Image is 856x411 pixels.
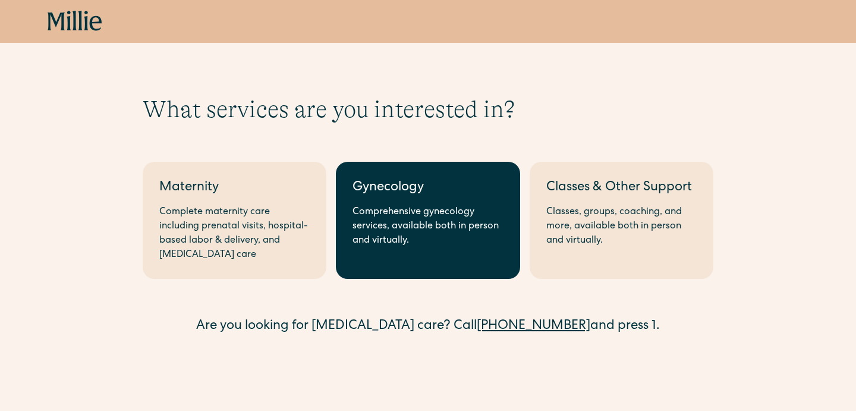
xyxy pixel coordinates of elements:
div: Complete maternity care including prenatal visits, hospital-based labor & delivery, and [MEDICAL_... [159,205,310,262]
div: Classes & Other Support [546,178,697,198]
div: Maternity [159,178,310,198]
div: Classes, groups, coaching, and more, available both in person and virtually. [546,205,697,248]
a: Classes & Other SupportClasses, groups, coaching, and more, available both in person and virtually. [530,162,713,279]
div: Comprehensive gynecology services, available both in person and virtually. [353,205,503,248]
h1: What services are you interested in? [143,95,713,124]
div: Gynecology [353,178,503,198]
a: MaternityComplete maternity care including prenatal visits, hospital-based labor & delivery, and ... [143,162,326,279]
a: GynecologyComprehensive gynecology services, available both in person and virtually. [336,162,520,279]
div: Are you looking for [MEDICAL_DATA] care? Call and press 1. [143,317,713,337]
a: [PHONE_NUMBER] [477,320,590,333]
